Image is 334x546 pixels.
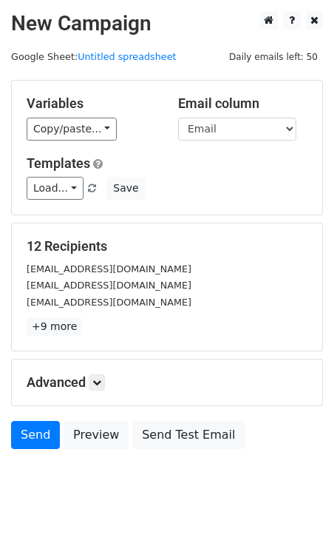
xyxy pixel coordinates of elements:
[132,421,245,449] a: Send Test Email
[224,51,323,62] a: Daily emails left: 50
[78,51,176,62] a: Untitled spreadsheet
[27,95,156,112] h5: Variables
[27,280,191,291] small: [EMAIL_ADDRESS][DOMAIN_NAME]
[64,421,129,449] a: Preview
[27,238,307,255] h5: 12 Recipients
[260,475,334,546] iframe: Chat Widget
[106,177,145,200] button: Save
[27,118,117,141] a: Copy/paste...
[11,51,177,62] small: Google Sheet:
[27,263,191,274] small: [EMAIL_ADDRESS][DOMAIN_NAME]
[11,11,323,36] h2: New Campaign
[27,374,307,391] h5: Advanced
[27,177,83,200] a: Load...
[224,49,323,65] span: Daily emails left: 50
[260,475,334,546] div: 聊天小组件
[27,317,82,336] a: +9 more
[11,421,60,449] a: Send
[27,297,191,308] small: [EMAIL_ADDRESS][DOMAIN_NAME]
[27,155,90,171] a: Templates
[178,95,307,112] h5: Email column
